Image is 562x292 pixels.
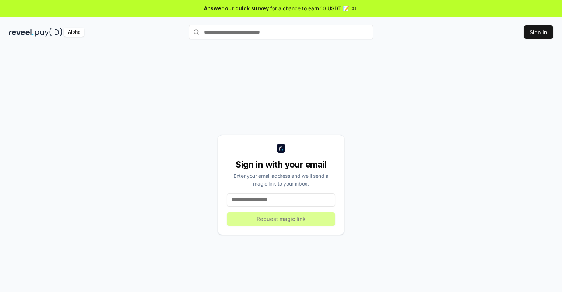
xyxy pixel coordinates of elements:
[277,144,285,153] img: logo_small
[227,172,335,187] div: Enter your email address and we’ll send a magic link to your inbox.
[9,28,34,37] img: reveel_dark
[270,4,349,12] span: for a chance to earn 10 USDT 📝
[35,28,62,37] img: pay_id
[204,4,269,12] span: Answer our quick survey
[227,159,335,170] div: Sign in with your email
[524,25,553,39] button: Sign In
[64,28,84,37] div: Alpha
